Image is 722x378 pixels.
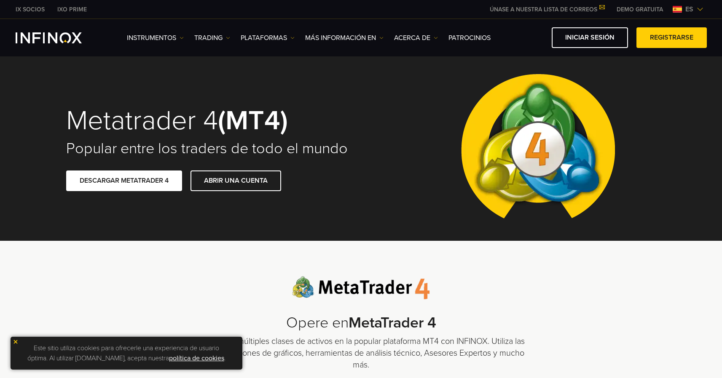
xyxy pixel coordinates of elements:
[13,339,19,345] img: yellow close icon
[193,335,530,371] p: Opera con múltiples clases de activos en la popular plataforma MT4 con INFINOX. Utiliza las ampli...
[483,6,610,13] a: ÚNASE A NUESTRA LISTA DE CORREOS
[169,354,224,362] a: política de cookies
[218,104,288,137] strong: (MT4)
[9,5,51,14] a: INFINOX
[454,56,622,241] img: Meta Trader 4
[305,33,384,43] a: Más información en
[194,33,230,43] a: TRADING
[191,170,281,191] a: ABRIR UNA CUENTA
[127,33,184,43] a: Instrumentos
[292,276,430,300] img: Meta Trader 4 logo
[66,139,349,158] h2: Popular entre los traders de todo el mundo
[552,27,628,48] a: Iniciar sesión
[682,4,697,14] span: es
[193,314,530,332] h2: Opere en
[66,106,349,135] h1: Metatrader 4
[610,5,669,14] a: INFINOX MENU
[66,170,182,191] a: DESCARGAR METATRADER 4
[15,341,238,365] p: Este sitio utiliza cookies para ofrecerle una experiencia de usuario óptima. Al utilizar [DOMAIN_...
[448,33,491,43] a: Patrocinios
[636,27,707,48] a: Registrarse
[16,32,102,43] a: INFINOX Logo
[394,33,438,43] a: ACERCA DE
[349,314,436,332] strong: MetaTrader 4
[241,33,295,43] a: PLATAFORMAS
[51,5,93,14] a: INFINOX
